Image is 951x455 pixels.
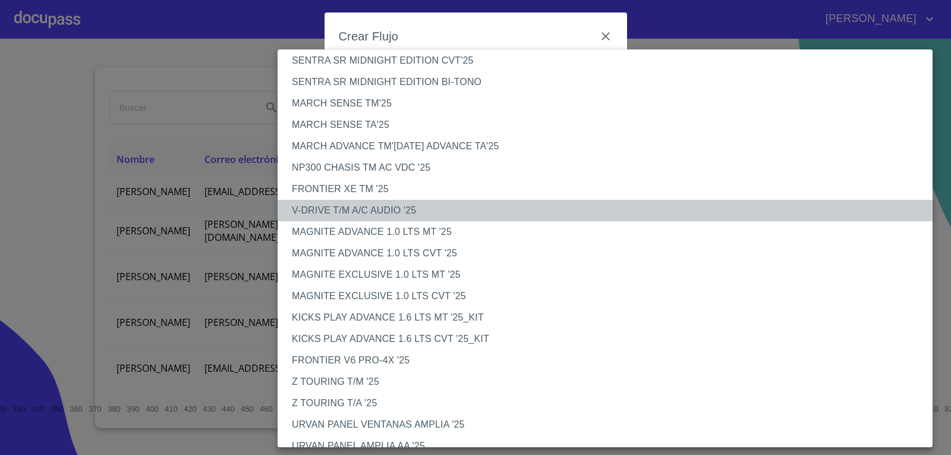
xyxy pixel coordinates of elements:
li: MAGNITE ADVANCE 1.0 LTS CVT '25 [278,243,941,264]
li: Z TOURING T/M '25 [278,371,941,393]
li: MARCH ADVANCE TM'[DATE] ADVANCE TA'25 [278,136,941,157]
li: SENTRA SR MIDNIGHT EDITION CVT'25 [278,50,941,71]
li: KICKS PLAY ADVANCE 1.6 LTS MT '25_KIT [278,307,941,328]
li: URVAN PANEL VENTANAS AMPLIA '25 [278,414,941,435]
li: MARCH SENSE TA'25 [278,114,941,136]
li: FRONTIER V6 PRO-4X '25 [278,350,941,371]
li: V-DRIVE T/M A/C AUDIO '25 [278,200,941,221]
li: Z TOURING T/A '25 [278,393,941,414]
li: MAGNITE EXCLUSIVE 1.0 LTS CVT '25 [278,285,941,307]
li: FRONTIER XE TM '25 [278,178,941,200]
li: KICKS PLAY ADVANCE 1.6 LTS CVT '25_KIT [278,328,941,350]
li: MAGNITE EXCLUSIVE 1.0 LTS MT '25 [278,264,941,285]
li: SENTRA SR MIDNIGHT EDITION BI-TONO [278,71,941,93]
li: MAGNITE ADVANCE 1.0 LTS MT '25 [278,221,941,243]
li: NP300 CHASIS TM AC VDC '25 [278,157,941,178]
li: MARCH SENSE TM'25 [278,93,941,114]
